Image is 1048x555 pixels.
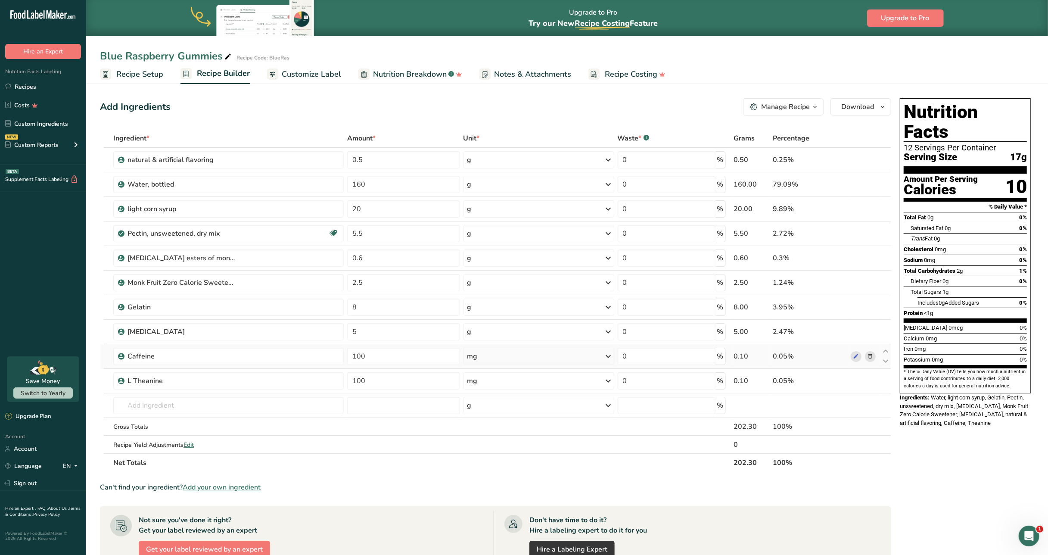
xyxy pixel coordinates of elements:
[773,277,847,288] div: 1.24%
[1005,175,1027,198] div: 10
[927,214,933,221] span: 0g
[5,140,59,150] div: Custom Reports
[917,299,979,306] span: Includes Added Sugars
[128,376,235,386] div: L Theanine
[373,69,447,80] span: Nutrition Breakdown
[1019,268,1027,274] span: 1%
[183,482,261,493] span: Add your own ingredient
[575,18,630,28] span: Recipe Costing
[773,155,847,165] div: 0.25%
[1019,299,1027,306] span: 0%
[773,204,847,214] div: 9.89%
[761,102,810,112] div: Manage Recipe
[900,394,930,401] span: Ingredients:
[5,531,81,541] div: Powered By FoodLabelMaker © 2025 All Rights Reserved
[467,277,472,288] div: g
[904,356,930,363] span: Potassium
[467,327,472,337] div: g
[904,368,1027,390] section: * The % Daily Value (DV) tells you how much a nutrient in a serving of food contributes to a dail...
[5,458,42,474] a: Language
[904,214,926,221] span: Total Fat
[139,515,257,536] div: Not sure you've done it right? Get your label reviewed by an expert
[945,225,951,231] span: 0g
[732,453,771,471] th: 202.30
[529,515,647,536] div: Don't have time to do it? Hire a labeling expert to do it for you
[529,18,658,28] span: Try our New Feature
[924,310,933,316] span: <1g
[1019,246,1027,253] span: 0%
[904,310,923,316] span: Protein
[33,511,60,518] a: Privacy Policy
[467,302,472,312] div: g
[904,246,933,253] span: Cholesterol
[773,327,847,337] div: 2.47%
[771,453,849,471] th: 100%
[6,169,19,174] div: BETA
[904,268,955,274] span: Total Carbohydrates
[911,278,941,284] span: Dietary Fiber
[773,421,847,432] div: 100%
[100,48,233,64] div: Blue Raspberry Gummies
[5,412,51,421] div: Upgrade Plan
[112,453,732,471] th: Net Totals
[734,421,769,432] div: 202.30
[773,376,847,386] div: 0.05%
[1020,324,1027,331] span: 0%
[37,505,48,511] a: FAQ .
[773,302,847,312] div: 3.95%
[100,100,171,114] div: Add Ingredients
[467,155,472,165] div: g
[904,184,978,196] div: Calories
[904,324,947,331] span: [MEDICAL_DATA]
[1019,225,1027,231] span: 0%
[867,9,944,27] button: Upgrade to Pro
[942,289,948,295] span: 1g
[467,351,478,362] div: mg
[26,377,60,386] div: Save Money
[734,253,769,263] div: 0.60
[841,102,874,112] span: Download
[734,327,769,337] div: 5.00
[113,440,344,449] div: Recipe Yield Adjustments
[948,324,963,331] span: 0mcg
[100,65,163,84] a: Recipe Setup
[734,155,769,165] div: 0.50
[1019,526,1039,546] iframe: Intercom live chat
[1036,526,1043,533] span: 1
[932,356,943,363] span: 0mg
[347,133,376,143] span: Amount
[743,98,824,115] button: Manage Recipe
[180,64,250,84] a: Recipe Builder
[467,376,478,386] div: mg
[197,68,250,79] span: Recipe Builder
[773,253,847,263] div: 0.3%
[13,387,73,399] button: Switch to Yearly
[5,505,81,518] a: Terms & Conditions .
[926,335,937,342] span: 0mg
[128,351,235,362] div: Caffeine
[128,302,235,312] div: Gelatin
[911,235,933,242] span: Fat
[467,253,472,263] div: g
[830,98,891,115] button: Download
[467,179,472,190] div: g
[1019,278,1027,284] span: 0%
[113,397,344,414] input: Add Ingredient
[734,133,755,143] span: Grams
[113,422,344,431] div: Gross Totals
[773,228,847,239] div: 2.72%
[904,102,1027,142] h1: Nutrition Facts
[1020,346,1027,352] span: 0%
[358,65,462,84] a: Nutrition Breakdown
[128,327,235,337] div: [MEDICAL_DATA]
[904,143,1027,152] div: 12 Servings Per Container
[529,0,658,36] div: Upgrade to Pro
[267,65,341,84] a: Customize Label
[113,133,149,143] span: Ingredient
[934,235,940,242] span: 0g
[128,277,235,288] div: Monk Fruit Zero Calorie Sweetener
[494,69,571,80] span: Notes & Attachments
[605,69,657,80] span: Recipe Costing
[900,394,1028,426] span: Water, light corn syrup, Gelatin, Pectin, unsweetened, dry mix, [MEDICAL_DATA], Monk Fruit Zero C...
[914,346,926,352] span: 0mg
